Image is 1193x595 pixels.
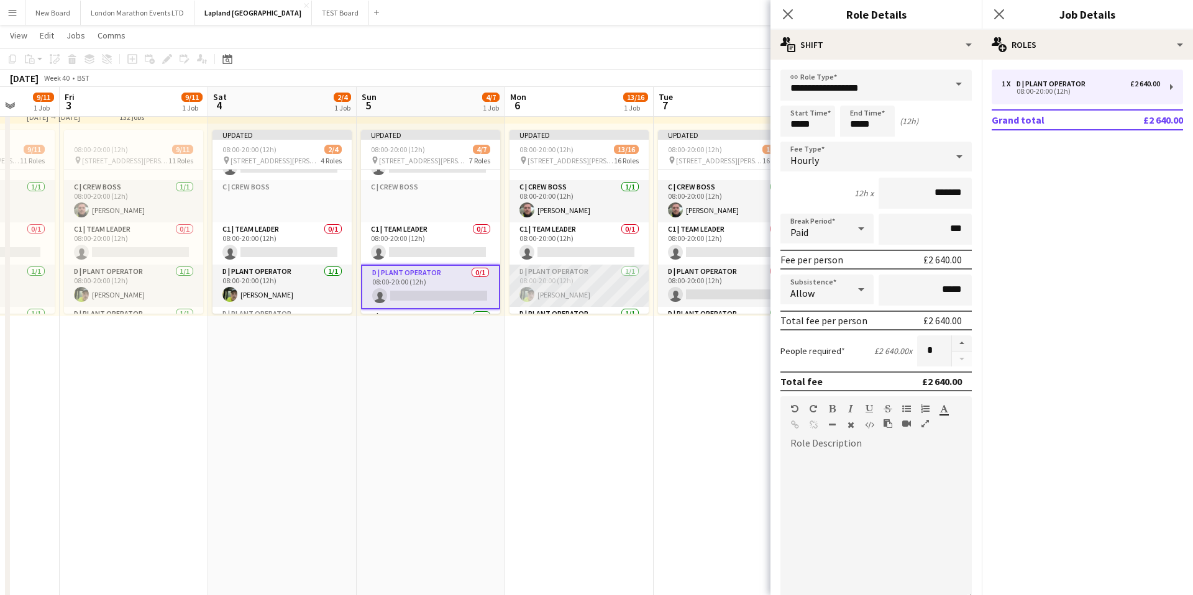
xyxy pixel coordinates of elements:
app-card-role: C1 | Team Leader0/108:00-20:00 (12h) [658,222,797,265]
app-card-role: D | Plant Operator1/1 [64,307,203,349]
span: 2/4 [334,93,351,102]
span: 08:00-20:00 (12h) [222,145,277,154]
h3: Job Details [982,6,1193,22]
a: Comms [93,27,130,43]
button: Fullscreen [921,419,930,429]
span: 4/7 [482,93,500,102]
span: Tue [659,91,673,102]
span: Allow [790,287,815,299]
span: [STREET_ADDRESS][PERSON_NAME] [231,156,321,165]
button: Increase [952,335,972,352]
app-card-role-placeholder: C | Crew Boss [361,180,500,222]
app-job-card: Updated08:00-20:00 (12h)4/7 [STREET_ADDRESS][PERSON_NAME]7 Roles[PERSON_NAME]B2 | Assistant Site ... [361,130,500,314]
span: Hourly [790,154,819,166]
span: Mon [510,91,526,102]
span: [STREET_ADDRESS][PERSON_NAME] [379,156,469,165]
div: £2 640.00 [923,314,962,327]
td: £2 640.00 [1105,110,1183,130]
span: 16 Roles [762,156,787,165]
button: Paste as plain text [884,419,892,429]
span: [STREET_ADDRESS][PERSON_NAME] [528,156,614,165]
button: Unordered List [902,404,911,414]
app-job-card: Updated08:00-20:00 (12h)2/4 [STREET_ADDRESS][PERSON_NAME]4 Roles[PERSON_NAME]B2 | Assistant Site ... [213,130,352,314]
button: TEST Board [312,1,369,25]
span: 4 [211,98,227,112]
div: BST [77,73,89,83]
div: Shift [770,30,982,60]
button: Ordered List [921,404,930,414]
span: 7 [657,98,673,112]
a: Jobs [62,27,90,43]
div: Roles [982,30,1193,60]
span: 08:00-20:00 (12h) [371,145,425,154]
a: View [5,27,32,43]
div: 1 Job [483,103,499,112]
app-card-role: C1 | Team Leader0/108:00-20:00 (12h) [361,222,500,265]
button: Italic [846,404,855,414]
div: Fee per person [780,253,843,266]
span: Fri [65,91,75,102]
span: 6 [508,98,526,112]
span: 08:00-20:00 (12h) [519,145,574,154]
button: Text Color [939,404,948,414]
button: Horizontal Line [828,420,836,430]
app-card-role: C1 | Team Leader0/108:00-20:00 (12h) [213,222,352,265]
span: Jobs [66,30,85,41]
div: 1 Job [182,103,202,112]
div: 08:00-20:00 (12h) [1002,88,1160,94]
span: 7 Roles [469,156,490,165]
div: Updated [361,130,500,140]
div: 1 Job [624,103,647,112]
button: Underline [865,404,874,414]
app-card-role: C | Crew Boss1/108:00-20:00 (12h)[PERSON_NAME] [658,180,797,222]
div: Total fee per person [780,314,867,327]
app-card-role: C1 | Team Leader0/108:00-20:00 (12h) [64,222,203,265]
label: People required [780,345,845,357]
span: [STREET_ADDRESS][PERSON_NAME] [676,156,762,165]
span: 9/11 [172,145,193,154]
button: Bold [828,404,836,414]
div: Updated [213,130,352,140]
div: £2 640.00 x [874,345,912,357]
div: [DATE] → [DATE] [27,112,91,122]
app-card-role: D | Plant Operator0/108:00-20:00 (12h) [361,265,500,309]
div: 1 x [1002,79,1017,88]
app-card-role: D | Plant Operator1/1 [361,309,500,352]
span: 9/11 [33,93,54,102]
span: Edit [40,30,54,41]
app-job-card: Updated08:00-20:00 (12h)13/16 [STREET_ADDRESS][PERSON_NAME]16 Roles[PERSON_NAME]B2 | Assistant Si... [510,130,649,314]
div: (12h) [900,116,918,127]
button: Redo [809,404,818,414]
div: 12h x [854,188,874,199]
span: 11 Roles [20,156,45,165]
app-card-role: D | Plant Operator0/108:00-20:00 (12h) [658,265,797,307]
app-card-role: D | Plant Operator1/108:00-20:00 (12h)[PERSON_NAME] [64,265,203,307]
app-job-card: 08:00-20:00 (12h)9/11 [STREET_ADDRESS][PERSON_NAME]11 Roles[PERSON_NAME]B2 | Assistant Site Manag... [64,130,203,314]
button: Lapland [GEOGRAPHIC_DATA] [194,1,312,25]
span: 5 [360,98,377,112]
button: Insert video [902,419,911,429]
app-card-role: D | Plant Operator1/108:00-20:00 (12h)[PERSON_NAME] [510,265,649,307]
div: [DATE] [10,72,39,84]
button: Clear Formatting [846,420,855,430]
span: 9/11 [181,93,203,102]
span: 13/16 [614,145,639,154]
span: [STREET_ADDRESS][PERSON_NAME] [82,156,168,165]
app-card-role-placeholder: C | Crew Boss [213,180,352,222]
button: HTML Code [865,420,874,430]
app-card-role: C1 | Team Leader0/108:00-20:00 (12h) [510,222,649,265]
app-card-role: D | Plant Operator1/108:00-20:00 (12h)[PERSON_NAME] [213,265,352,307]
div: D | Plant Operator [1017,79,1090,88]
span: Paid [790,226,808,238]
app-job-card: Updated08:00-20:00 (12h)12/16 [STREET_ADDRESS][PERSON_NAME]16 Roles[PERSON_NAME]B2 | Assistant Si... [658,130,797,314]
span: 12/16 [762,145,787,154]
span: 16 Roles [614,156,639,165]
button: New Board [25,1,81,25]
div: Total fee [780,375,823,388]
app-card-role: D | Plant Operator1/1 [510,307,649,349]
span: Sat [213,91,227,102]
